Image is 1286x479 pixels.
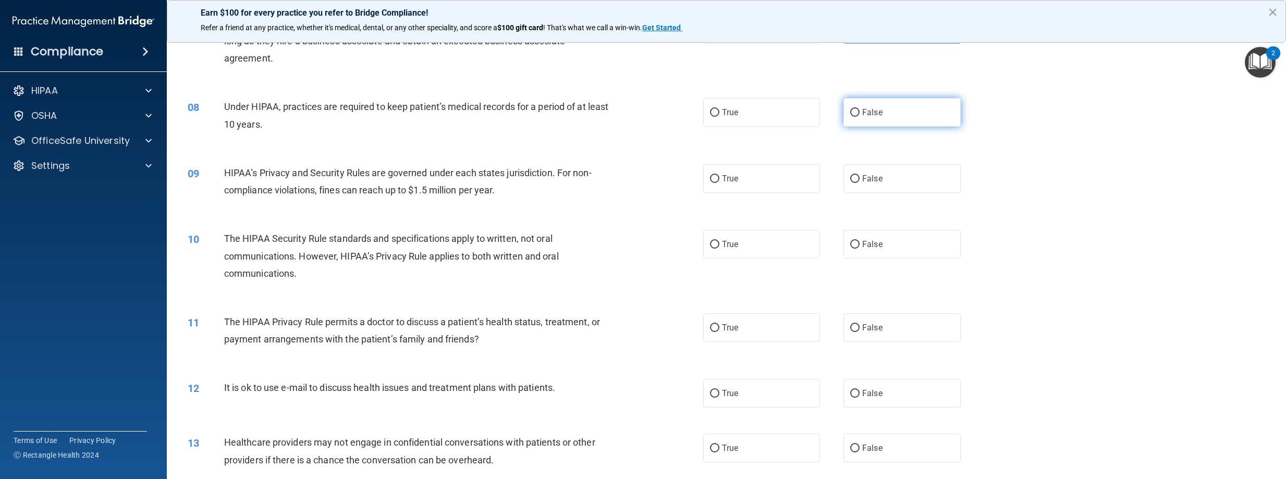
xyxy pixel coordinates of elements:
[13,134,152,147] a: OfficeSafe University
[710,324,719,332] input: True
[722,239,738,249] span: True
[722,443,738,453] span: True
[224,316,600,345] span: The HIPAA Privacy Rule permits a doctor to discuss a patient’s health status, treatment, or payme...
[710,445,719,452] input: True
[862,443,883,453] span: False
[69,435,116,446] a: Privacy Policy
[188,316,199,329] span: 11
[710,241,719,249] input: True
[722,388,738,398] span: True
[710,109,719,117] input: True
[13,109,152,122] a: OSHA
[188,167,199,180] span: 09
[31,109,57,122] p: OSHA
[13,84,152,97] a: HIPAA
[31,134,130,147] p: OfficeSafe University
[1106,405,1273,447] iframe: Drift Widget Chat Controller
[188,382,199,395] span: 12
[543,23,642,32] span: ! That's what we call a win-win.
[862,174,883,183] span: False
[710,175,719,183] input: True
[31,44,103,59] h4: Compliance
[224,233,559,278] span: The HIPAA Security Rule standards and specifications apply to written, not oral communications. H...
[1245,47,1276,78] button: Open Resource Center, 2 new notifications
[850,445,860,452] input: False
[850,390,860,398] input: False
[13,159,152,172] a: Settings
[201,23,497,32] span: Refer a friend at any practice, whether it's medical, dental, or any other speciality, and score a
[224,101,608,129] span: Under HIPAA, practices are required to keep patient’s medical records for a period of at least 10...
[1268,4,1278,20] button: Close
[224,382,555,393] span: It is ok to use e-mail to discuss health issues and treatment plans with patients.
[850,109,860,117] input: False
[31,159,70,172] p: Settings
[14,435,57,446] a: Terms of Use
[188,101,199,114] span: 08
[850,241,860,249] input: False
[31,84,58,97] p: HIPAA
[722,107,738,117] span: True
[722,323,738,333] span: True
[642,23,681,32] strong: Get Started
[14,450,99,460] span: Ⓒ Rectangle Health 2024
[201,8,1252,18] p: Earn $100 for every practice you refer to Bridge Compliance!
[722,174,738,183] span: True
[862,239,883,249] span: False
[862,323,883,333] span: False
[642,23,682,32] a: Get Started
[224,437,595,465] span: Healthcare providers may not engage in confidential conversations with patients or other provider...
[862,388,883,398] span: False
[862,107,883,117] span: False
[497,23,543,32] strong: $100 gift card
[188,233,199,245] span: 10
[850,175,860,183] input: False
[710,390,719,398] input: True
[850,324,860,332] input: False
[188,437,199,449] span: 13
[224,167,592,195] span: HIPAA’s Privacy and Security Rules are governed under each states jurisdiction. For non-complianc...
[1271,53,1275,67] div: 2
[13,11,154,32] img: PMB logo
